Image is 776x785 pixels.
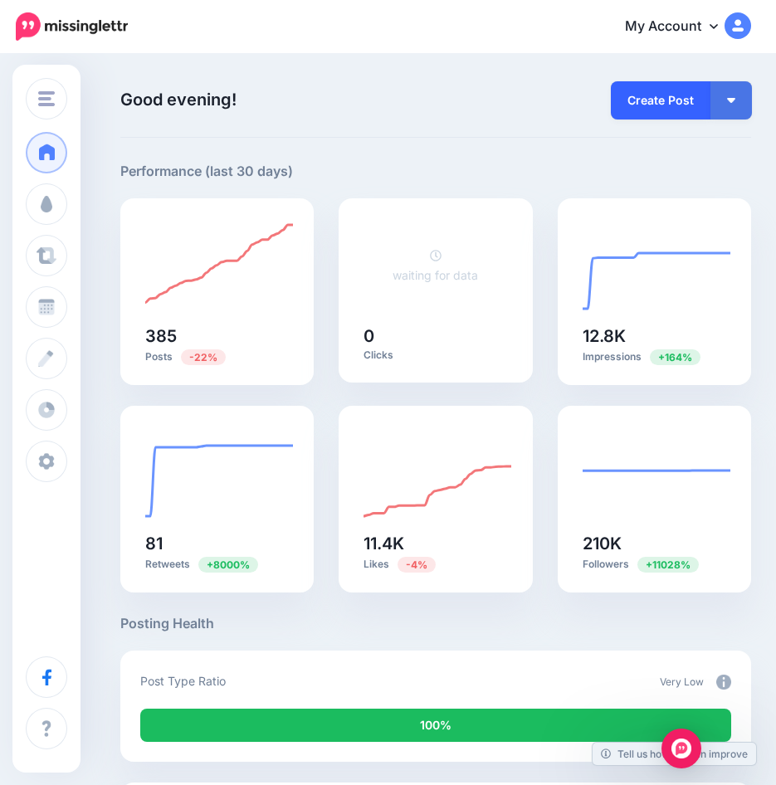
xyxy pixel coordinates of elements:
[181,349,226,365] span: Previous period: 491
[145,349,289,364] p: Posts
[583,535,726,552] h5: 210K
[38,91,55,106] img: menu.png
[583,349,726,364] p: Impressions
[145,328,289,344] h5: 385
[611,81,710,119] a: Create Post
[583,328,726,344] h5: 12.8K
[398,557,436,573] span: Previous period: 11.9K
[120,161,293,182] h5: Performance (last 30 days)
[145,535,289,552] h5: 81
[593,743,756,765] a: Tell us how we can improve
[364,535,507,552] h5: 11.4K
[661,729,701,768] div: Open Intercom Messenger
[120,613,751,634] h5: Posting Health
[198,557,258,573] span: Previous period: 1
[583,556,726,572] p: Followers
[393,249,478,282] a: waiting for data
[140,709,731,742] div: 100% of your posts in the last 30 days were manually created (i.e. were not from Drip Campaigns o...
[608,7,751,47] a: My Account
[660,675,704,688] span: Very Low
[364,556,507,572] p: Likes
[637,557,699,573] span: Previous period: 1.88K
[364,349,507,362] p: Clicks
[727,98,735,103] img: arrow-down-white.png
[364,328,507,344] h5: 0
[140,671,226,690] p: Post Type Ratio
[16,12,128,41] img: Missinglettr
[145,556,289,572] p: Retweets
[716,675,731,690] img: info-circle-grey.png
[120,90,237,110] span: Good evening!
[650,349,700,365] span: Previous period: 4.84K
